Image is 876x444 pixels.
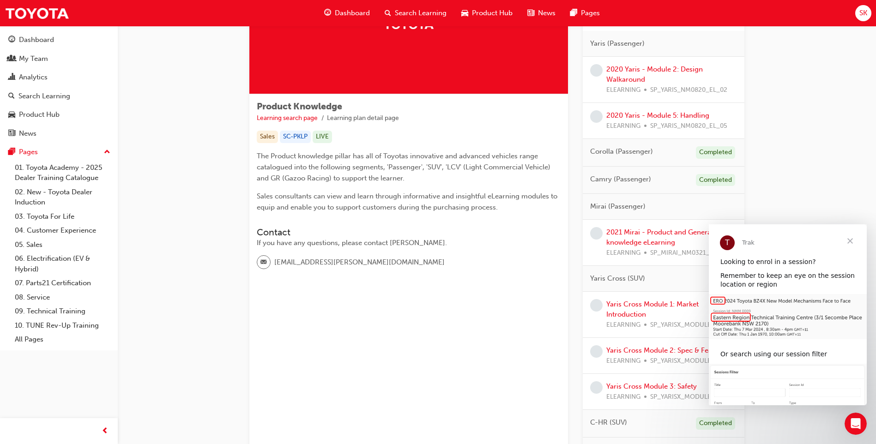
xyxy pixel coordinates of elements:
[19,109,60,120] div: Product Hub
[590,174,651,185] span: Camry (Passenger)
[19,72,48,83] div: Analytics
[11,210,114,224] a: 03. Toyota For Life
[11,318,114,333] a: 10. TUNE Rev-Up Training
[590,345,603,358] span: learningRecordVerb_NONE-icon
[257,114,318,122] a: Learning search page
[8,55,15,63] span: people-icon
[520,4,563,23] a: news-iconNews
[377,4,454,23] a: search-iconSearch Learning
[19,35,54,45] div: Dashboard
[4,69,114,86] a: Analytics
[8,92,15,101] span: search-icon
[570,7,577,19] span: pages-icon
[650,320,718,330] span: SP_YARISX_MODULE_1
[4,144,114,161] button: Pages
[274,257,445,268] span: [EMAIL_ADDRESS][PERSON_NAME][DOMAIN_NAME]
[8,130,15,138] span: news-icon
[606,111,709,120] a: 2020 Yaris - Module 5: Handling
[590,417,627,428] span: C-HR (SUV)
[606,356,640,366] span: ELEARNING
[257,131,278,143] div: Sales
[257,152,552,182] span: The Product knowledge pillar has all of Toyotas innovative and advanced vehicles range catalogued...
[18,91,70,102] div: Search Learning
[855,5,871,21] button: SK
[590,299,603,312] span: learningRecordVerb_NONE-icon
[11,332,114,347] a: All Pages
[581,8,600,18] span: Pages
[650,392,719,402] span: SP_YARISX_MODULE_3
[335,8,370,18] span: Dashboard
[454,4,520,23] a: car-iconProduct Hub
[11,290,114,305] a: 08. Service
[104,146,110,158] span: up-icon
[650,121,727,132] span: SP_YARIS_NM0820_EL_05
[11,252,114,276] a: 06. Electrification (EV & Hybrid)
[11,276,114,290] a: 07. Parts21 Certification
[4,50,114,67] a: My Team
[395,8,447,18] span: Search Learning
[696,146,735,159] div: Completed
[650,85,727,96] span: SP_YARIS_NM0820_EL_02
[324,7,331,19] span: guage-icon
[590,201,646,212] span: Mirai (Passenger)
[4,31,114,48] a: Dashboard
[461,7,468,19] span: car-icon
[472,8,513,18] span: Product Hub
[4,106,114,123] a: Product Hub
[527,7,534,19] span: news-icon
[606,346,728,354] a: Yaris Cross Module 2: Spec & Features
[606,392,640,402] span: ELEARNING
[606,228,713,247] a: 2021 Mirai - Product and General knowledge eLearning
[650,248,717,258] span: SP_MIRAI_NM0321_EL
[845,413,867,435] iframe: Intercom live chat
[590,110,603,123] span: learningRecordVerb_NONE-icon
[11,223,114,238] a: 04. Customer Experience
[696,417,735,430] div: Completed
[102,426,109,437] span: prev-icon
[606,320,640,330] span: ELEARNING
[327,113,399,124] li: Learning plan detail page
[696,174,735,186] div: Completed
[4,88,114,105] a: Search Learning
[8,36,15,44] span: guage-icon
[538,8,556,18] span: News
[590,38,645,49] span: Yaris (Passenger)
[859,8,867,18] span: SK
[19,147,38,157] div: Pages
[280,131,311,143] div: SC-PKLP
[606,248,640,258] span: ELEARNING
[606,300,699,319] a: Yaris Cross Module 1: Market Introduction
[4,30,114,144] button: DashboardMy TeamAnalyticsSearch LearningProduct HubNews
[11,185,114,210] a: 02. New - Toyota Dealer Induction
[606,382,697,390] a: Yaris Cross Module 3: Safety
[317,4,377,23] a: guage-iconDashboard
[590,64,603,77] span: learningRecordVerb_NONE-icon
[11,238,114,252] a: 05. Sales
[260,257,267,269] span: email-icon
[590,146,653,157] span: Corolla (Passenger)
[257,238,561,248] div: If you have any questions, please contact [PERSON_NAME].
[4,125,114,142] a: News
[11,304,114,318] a: 09. Technical Training
[19,54,48,64] div: My Team
[385,7,391,19] span: search-icon
[650,356,719,366] span: SP_YARISX_MODULE_2
[590,273,645,284] span: Yaris Cross (SUV)
[606,121,640,132] span: ELEARNING
[257,227,561,238] h3: Contact
[5,3,69,24] img: Trak
[590,381,603,394] span: learningRecordVerb_NONE-icon
[606,85,640,96] span: ELEARNING
[590,227,603,240] span: learningRecordVerb_NONE-icon
[8,148,15,156] span: pages-icon
[8,111,15,119] span: car-icon
[8,73,15,82] span: chart-icon
[313,131,332,143] div: LIVE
